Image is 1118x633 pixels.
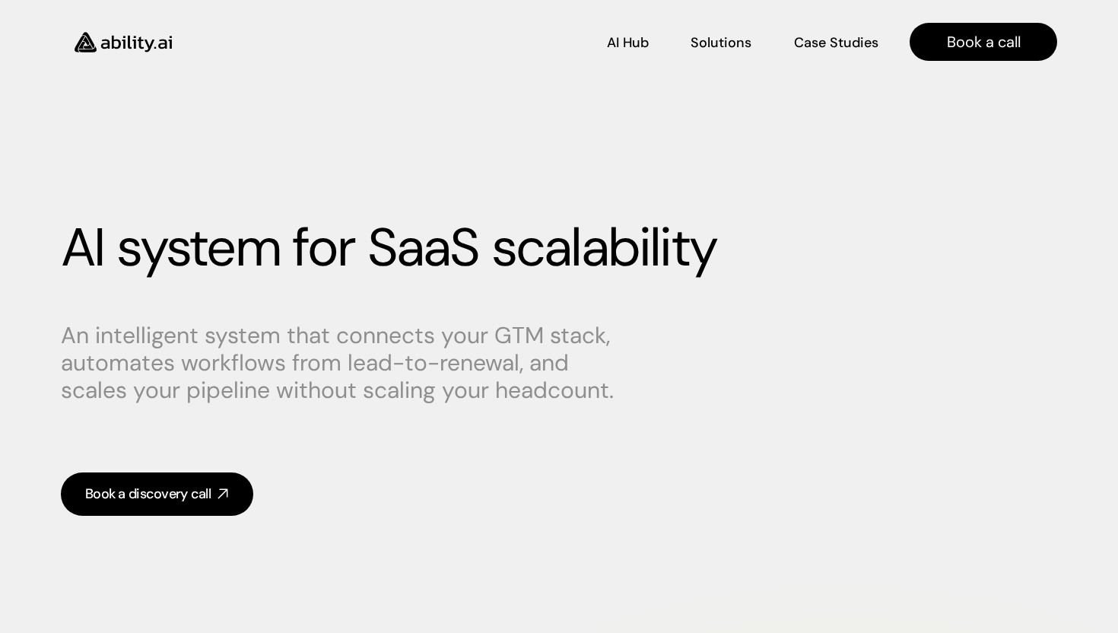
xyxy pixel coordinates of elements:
div: Book a discovery call [85,485,211,504]
nav: Main navigation [193,23,1057,61]
a: Book a discovery call [61,472,253,516]
p: Case Studies [794,33,878,52]
a: Solutions [691,29,751,56]
h3: Ready-to-use in Slack [99,143,205,158]
p: Book a call [947,31,1021,52]
a: Case Studies [793,29,879,56]
h1: AI system for SaaS scalability [61,216,1057,280]
p: AI Hub [607,33,649,52]
a: Book a call [910,23,1057,61]
a: AI Hub [607,29,649,56]
p: Solutions [691,33,751,52]
p: An intelligent system that connects your GTM stack, automates workflows from lead-to-renewal, and... [61,322,639,404]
